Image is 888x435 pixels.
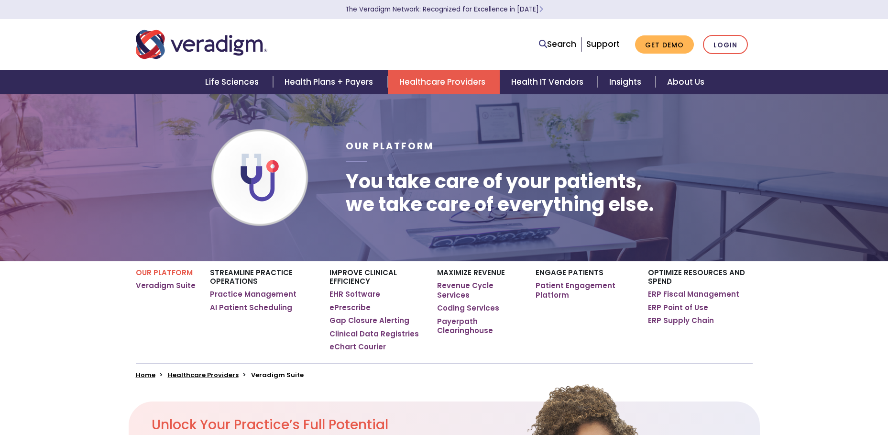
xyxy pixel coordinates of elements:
[194,70,273,94] a: Life Sciences
[136,281,196,290] a: Veradigm Suite
[346,140,434,153] span: Our Platform
[539,38,576,51] a: Search
[598,70,656,94] a: Insights
[437,303,499,313] a: Coding Services
[210,303,292,312] a: AI Patient Scheduling
[635,35,694,54] a: Get Demo
[656,70,716,94] a: About Us
[273,70,387,94] a: Health Plans + Payers
[437,317,521,335] a: Payerpath Clearinghouse
[586,38,620,50] a: Support
[329,290,380,299] a: EHR Software
[437,281,521,300] a: Revenue Cycle Services
[329,342,386,352] a: eChart Courier
[136,370,155,379] a: Home
[500,70,598,94] a: Health IT Vendors
[388,70,500,94] a: Healthcare Providers
[345,5,543,14] a: The Veradigm Network: Recognized for Excellence in [DATE]Learn More
[152,417,497,433] h2: Unlock Your Practice’s Full Potential
[648,316,714,325] a: ERP Supply Chain
[539,5,543,14] span: Learn More
[648,290,739,299] a: ERP Fiscal Management
[346,170,654,216] h1: You take care of your patients, we take care of everything else.
[136,29,267,60] img: Veradigm logo
[210,290,296,299] a: Practice Management
[536,281,634,300] a: Patient Engagement Platform
[703,35,748,55] a: Login
[329,303,371,312] a: ePrescribe
[329,329,419,339] a: Clinical Data Registries
[648,303,708,312] a: ERP Point of Use
[168,370,239,379] a: Healthcare Providers
[329,316,409,325] a: Gap Closure Alerting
